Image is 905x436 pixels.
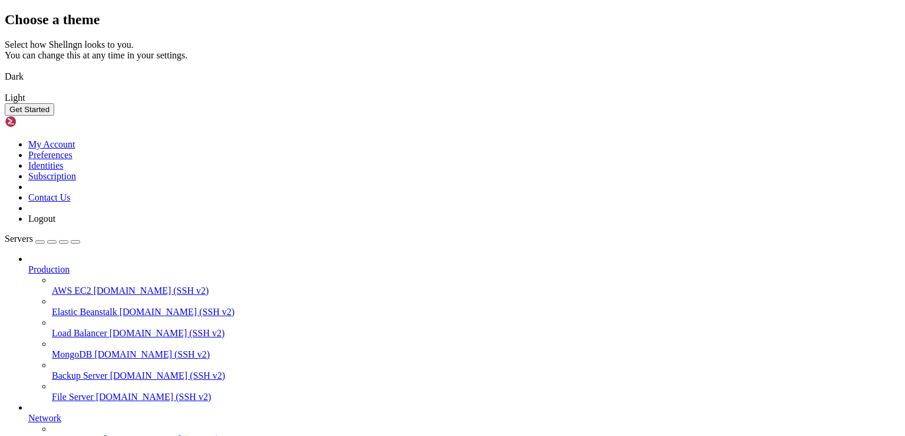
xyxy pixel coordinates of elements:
li: AWS EC2 [DOMAIN_NAME] (SSH v2) [52,275,900,296]
span: MongoDB [52,349,92,359]
span: AWS EC2 [52,286,91,296]
h2: Choose a theme [5,12,900,28]
span: Production [28,264,70,274]
a: Subscription [28,171,76,181]
a: MongoDB [DOMAIN_NAME] (SSH v2) [52,349,900,360]
a: Servers [5,234,80,244]
li: File Server [DOMAIN_NAME] (SSH v2) [52,381,900,402]
span: Network [28,413,61,423]
span: Elastic Beanstalk [52,307,117,317]
button: Get Started [5,103,54,116]
li: MongoDB [DOMAIN_NAME] (SSH v2) [52,339,900,360]
a: My Account [28,139,75,149]
span: [DOMAIN_NAME] (SSH v2) [110,371,226,381]
div: Dark [5,71,900,82]
span: [DOMAIN_NAME] (SSH v2) [110,328,225,338]
li: Elastic Beanstalk [DOMAIN_NAME] (SSH v2) [52,296,900,317]
span: [DOMAIN_NAME] (SSH v2) [96,392,212,402]
span: Backup Server [52,371,108,381]
a: Load Balancer [DOMAIN_NAME] (SSH v2) [52,328,900,339]
img: Shellngn [5,116,72,127]
a: Production [28,264,900,275]
a: File Server [DOMAIN_NAME] (SSH v2) [52,392,900,402]
a: Elastic Beanstalk [DOMAIN_NAME] (SSH v2) [52,307,900,317]
a: Network [28,413,900,424]
div: Select how Shellngn looks to you. You can change this at any time in your settings. [5,40,900,61]
a: Contact Us [28,192,71,202]
span: [DOMAIN_NAME] (SSH v2) [120,307,235,317]
li: Backup Server [DOMAIN_NAME] (SSH v2) [52,360,900,381]
li: Load Balancer [DOMAIN_NAME] (SSH v2) [52,317,900,339]
li: Production [28,254,900,402]
span: Servers [5,234,33,244]
a: Backup Server [DOMAIN_NAME] (SSH v2) [52,371,900,381]
a: Preferences [28,150,72,160]
span: File Server [52,392,94,402]
a: Logout [28,214,55,224]
div: Light [5,93,900,103]
a: Identities [28,160,64,171]
span: [DOMAIN_NAME] (SSH v2) [94,286,209,296]
a: AWS EC2 [DOMAIN_NAME] (SSH v2) [52,286,900,296]
span: Load Balancer [52,328,107,338]
span: [DOMAIN_NAME] (SSH v2) [94,349,210,359]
